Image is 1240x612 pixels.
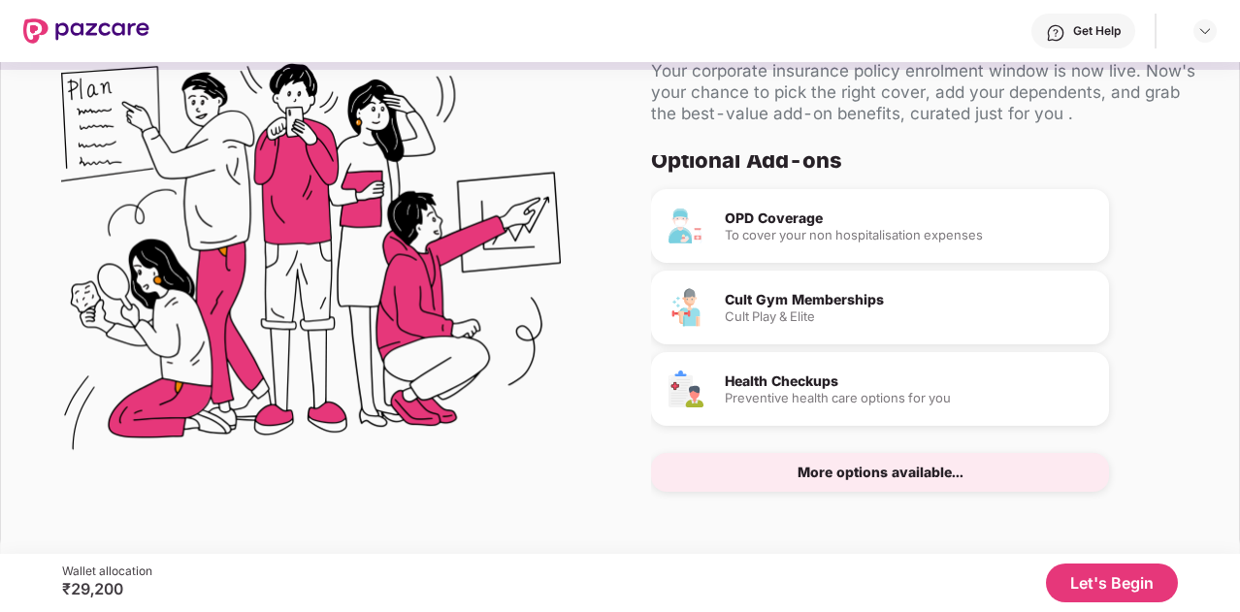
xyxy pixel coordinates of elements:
div: More options available... [798,466,963,479]
img: Flex Benefits Illustration [61,14,561,513]
div: OPD Coverage [725,211,1093,225]
div: Wallet allocation [62,564,152,579]
div: ₹29,200 [62,579,152,598]
div: To cover your non hospitalisation expenses [725,229,1093,242]
div: Cult Play & Elite [725,310,1093,323]
img: svg+xml;base64,PHN2ZyBpZD0iSGVscC0zMngzMiIgeG1sbnM9Imh0dHA6Ly93d3cudzMub3JnLzIwMDAvc3ZnIiB3aWR0aD... [1046,23,1065,43]
img: OPD Coverage [667,207,705,245]
img: svg+xml;base64,PHN2ZyBpZD0iRHJvcGRvd24tMzJ4MzIiIHhtbG5zPSJodHRwOi8vd3d3LnczLm9yZy8yMDAwL3N2ZyIgd2... [1197,23,1213,39]
div: Your corporate insurance policy enrolment window is now live. Now's your chance to pick the right... [651,60,1208,124]
div: Preventive health care options for you [725,392,1093,404]
button: Let's Begin [1046,564,1178,602]
img: Health Checkups [667,370,705,408]
div: Cult Gym Memberships [725,293,1093,306]
div: Optional Add-ons [651,146,1192,174]
div: Health Checkups [725,374,1093,388]
img: New Pazcare Logo [23,18,149,44]
div: Get Help [1073,23,1121,39]
img: Cult Gym Memberships [667,288,705,327]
